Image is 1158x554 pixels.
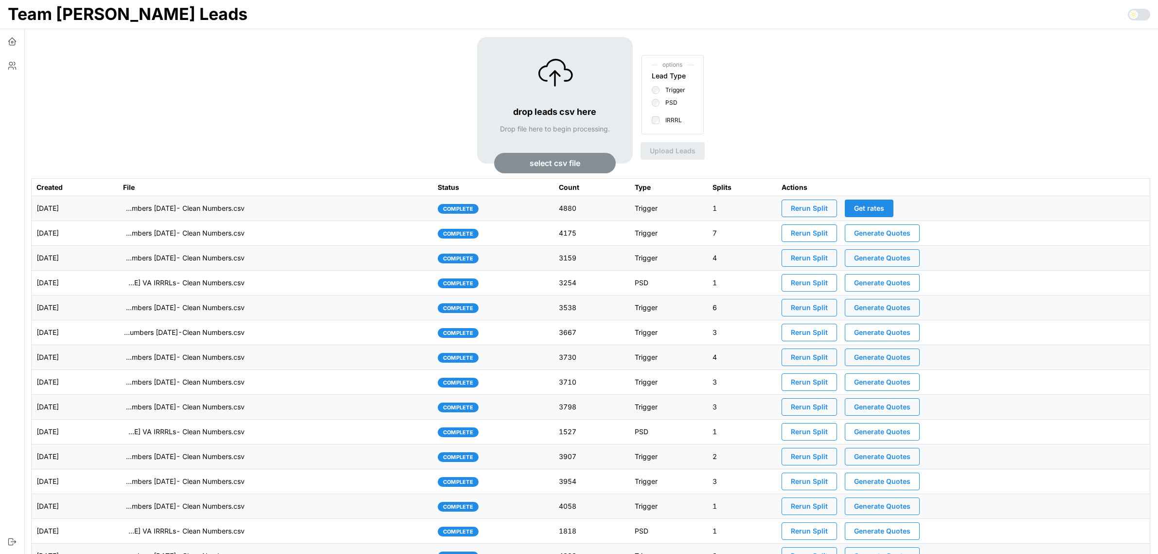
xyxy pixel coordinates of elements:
[854,299,910,316] span: Generate Quotes
[708,221,776,246] td: 7
[554,246,630,271] td: 3159
[854,424,910,440] span: Generate Quotes
[554,179,630,196] th: Count
[845,324,920,341] button: Generate Quotes
[708,271,776,295] td: 1
[791,200,828,217] span: Rerun Split
[443,502,473,511] span: complete
[854,399,910,415] span: Generate Quotes
[845,473,920,490] button: Generate Quotes
[123,303,245,313] p: imports/[PERSON_NAME]/1758723927694-TU Master List With Numbers [DATE]- Clean Numbers.csv
[554,444,630,469] td: 3907
[630,271,708,295] td: PSD
[652,71,686,81] div: Lead Type
[32,420,118,444] td: [DATE]
[782,200,837,217] button: Rerun Split
[777,179,1150,196] th: Actions
[123,228,245,238] p: imports/[PERSON_NAME]/1758897724868-TU Master List With Numbers [DATE]- Clean Numbers.csv
[708,469,776,494] td: 3
[630,295,708,320] td: Trigger
[630,494,708,519] td: Trigger
[782,224,837,242] button: Rerun Split
[123,352,245,362] p: imports/[PERSON_NAME]/1758551932608-TU Master List With Numbers [DATE]- Clean Numbers.csv
[782,373,837,391] button: Rerun Split
[554,271,630,295] td: 3254
[641,142,705,160] button: Upload Leads
[443,304,473,313] span: complete
[554,370,630,395] td: 3710
[659,99,677,107] label: PSD
[782,249,837,267] button: Rerun Split
[708,420,776,444] td: 1
[443,254,473,263] span: complete
[854,523,910,539] span: Generate Quotes
[554,196,630,221] td: 4880
[123,477,245,486] p: imports/[PERSON_NAME]/1758033115597-TU Master List With Numbers [DATE]- Clean Numbers.csv
[708,519,776,544] td: 1
[32,395,118,420] td: [DATE]
[32,246,118,271] td: [DATE]
[791,299,828,316] span: Rerun Split
[782,448,837,465] button: Rerun Split
[123,328,245,337] p: imports/[PERSON_NAME]/1758672773014-TU Master List With Numbers [DATE]-Clean Numbers.csv
[845,200,893,217] button: Get rates
[854,349,910,366] span: Generate Quotes
[32,519,118,544] td: [DATE]
[630,246,708,271] td: Trigger
[443,527,473,536] span: complete
[708,295,776,320] td: 6
[845,299,920,316] button: Generate Quotes
[630,444,708,469] td: Trigger
[854,275,910,291] span: Generate Quotes
[32,271,118,295] td: [DATE]
[708,345,776,370] td: 4
[782,473,837,490] button: Rerun Split
[708,320,776,345] td: 3
[530,153,580,173] span: select csv file
[845,349,920,366] button: Generate Quotes
[443,453,473,462] span: complete
[791,473,828,490] span: Rerun Split
[659,116,682,124] label: IRRRL
[443,378,473,387] span: complete
[554,469,630,494] td: 3954
[854,448,910,465] span: Generate Quotes
[708,196,776,221] td: 1
[782,522,837,540] button: Rerun Split
[443,279,473,288] span: complete
[554,345,630,370] td: 3730
[845,522,920,540] button: Generate Quotes
[630,179,708,196] th: Type
[845,274,920,292] button: Generate Quotes
[854,324,910,341] span: Generate Quotes
[443,329,473,337] span: complete
[782,423,837,441] button: Rerun Split
[554,395,630,420] td: 3798
[32,196,118,221] td: [DATE]
[554,519,630,544] td: 1818
[123,278,245,288] p: imports/[PERSON_NAME]/1758731293801-[PERSON_NAME] VA IRRRLs- Clean Numbers.csv
[708,179,776,196] th: Splits
[32,444,118,469] td: [DATE]
[854,225,910,241] span: Generate Quotes
[791,448,828,465] span: Rerun Split
[854,374,910,390] span: Generate Quotes
[443,229,473,238] span: complete
[32,469,118,494] td: [DATE]
[650,143,695,159] span: Upload Leads
[32,320,118,345] td: [DATE]
[659,86,685,94] label: Trigger
[782,398,837,416] button: Rerun Split
[782,349,837,366] button: Rerun Split
[554,221,630,246] td: 4175
[630,221,708,246] td: Trigger
[791,225,828,241] span: Rerun Split
[630,469,708,494] td: Trigger
[791,424,828,440] span: Rerun Split
[708,370,776,395] td: 3
[433,179,554,196] th: Status
[443,428,473,437] span: complete
[791,250,828,266] span: Rerun Split
[782,324,837,341] button: Rerun Split
[791,349,828,366] span: Rerun Split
